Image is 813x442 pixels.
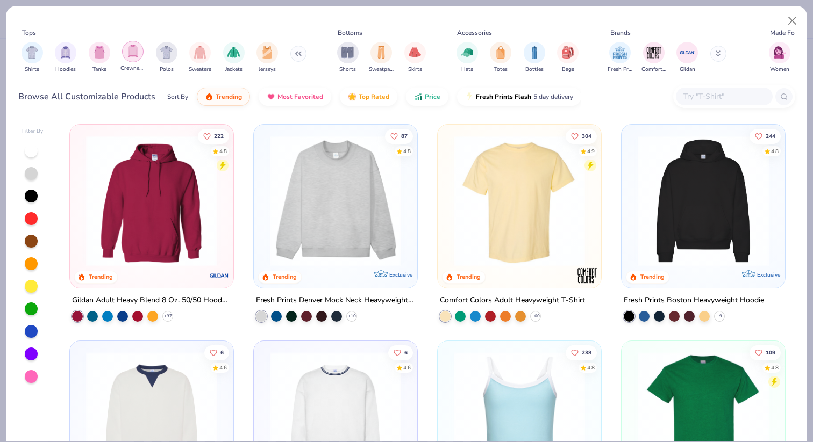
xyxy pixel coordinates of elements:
[404,42,426,74] button: filter button
[369,42,394,74] button: filter button
[189,66,211,74] span: Sweaters
[385,128,413,143] button: Like
[348,92,356,101] img: TopRated.gif
[566,128,597,143] button: Like
[612,45,628,61] img: Fresh Prints Image
[256,294,415,307] div: Fresh Prints Denver Mock Neck Heavyweight Sweatshirt
[771,364,779,372] div: 4.8
[267,92,275,101] img: most_fav.gif
[22,127,44,135] div: Filter By
[223,42,245,74] button: filter button
[409,46,421,59] img: Skirts Image
[461,66,473,74] span: Hats
[624,294,764,307] div: Fresh Prints Boston Heavyweight Hoodie
[750,345,781,360] button: Like
[277,92,323,101] span: Most Favorited
[525,66,544,74] span: Bottles
[160,46,173,59] img: Polos Image
[495,46,507,59] img: Totes Image
[60,46,72,59] img: Hoodies Image
[404,42,426,74] div: filter for Skirts
[403,364,411,372] div: 4.6
[782,11,803,31] button: Close
[587,364,595,372] div: 4.8
[18,90,155,103] div: Browse All Customizable Products
[461,46,473,59] img: Hats Image
[406,135,548,266] img: a90f7c54-8796-4cb2-9d6e-4e9644cfe0fe
[261,46,273,59] img: Jerseys Image
[197,88,250,106] button: Trending
[221,350,224,355] span: 6
[425,92,440,101] span: Price
[457,42,478,74] button: filter button
[389,271,412,278] span: Exclusive
[359,92,389,101] span: Top Rated
[757,271,780,278] span: Exclusive
[529,46,540,59] img: Bottles Image
[55,42,76,74] button: filter button
[494,66,508,74] span: Totes
[225,66,243,74] span: Jackets
[680,66,695,74] span: Gildan
[403,147,411,155] div: 4.8
[590,135,732,266] img: e55d29c3-c55d-459c-bfd9-9b1c499ab3c6
[94,46,105,59] img: Tanks Image
[160,66,174,74] span: Polos
[766,350,775,355] span: 109
[750,128,781,143] button: Like
[457,28,492,38] div: Accessories
[167,92,188,102] div: Sort By
[406,88,448,106] button: Price
[608,66,632,74] span: Fresh Prints
[679,45,695,61] img: Gildan Image
[465,92,474,101] img: flash.gif
[582,133,591,139] span: 304
[22,42,43,74] div: filter for Shirts
[610,28,631,38] div: Brands
[582,350,591,355] span: 238
[524,42,545,74] div: filter for Bottles
[533,91,573,103] span: 5 day delivery
[223,42,245,74] div: filter for Jackets
[587,147,595,155] div: 4.9
[259,66,276,74] span: Jerseys
[209,265,230,286] img: Gildan logo
[227,46,240,59] img: Jackets Image
[375,46,387,59] img: Sweatpants Image
[457,42,478,74] div: filter for Hats
[369,42,394,74] div: filter for Sweatpants
[120,41,145,73] div: filter for Crewnecks
[457,88,581,106] button: Fresh Prints Flash5 day delivery
[774,46,786,59] img: Women Image
[348,313,356,320] span: + 10
[337,42,359,74] div: filter for Shorts
[448,135,590,266] img: 029b8af0-80e6-406f-9fdc-fdf898547912
[557,42,579,74] button: filter button
[557,42,579,74] div: filter for Bags
[265,135,406,266] img: f5d85501-0dbb-4ee4-b115-c08fa3845d83
[26,46,38,59] img: Shirts Image
[562,66,574,74] span: Bags
[120,64,145,73] span: Crewnecks
[22,28,36,38] div: Tops
[72,294,231,307] div: Gildan Adult Heavy Blend 8 Oz. 50/50 Hooded Sweatshirt
[339,66,356,74] span: Shorts
[205,92,213,101] img: trending.gif
[256,42,278,74] div: filter for Jerseys
[608,42,632,74] div: filter for Fresh Prints
[337,42,359,74] button: filter button
[769,42,790,74] div: filter for Women
[766,133,775,139] span: 244
[22,42,43,74] button: filter button
[259,88,331,106] button: Most Favorited
[156,42,177,74] div: filter for Polos
[256,42,278,74] button: filter button
[531,313,539,320] span: + 60
[220,364,227,372] div: 4.6
[524,42,545,74] button: filter button
[490,42,511,74] div: filter for Totes
[769,42,790,74] button: filter button
[476,92,531,101] span: Fresh Prints Flash
[81,135,223,266] img: 01756b78-01f6-4cc6-8d8a-3c30c1a0c8ac
[576,265,598,286] img: Comfort Colors logo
